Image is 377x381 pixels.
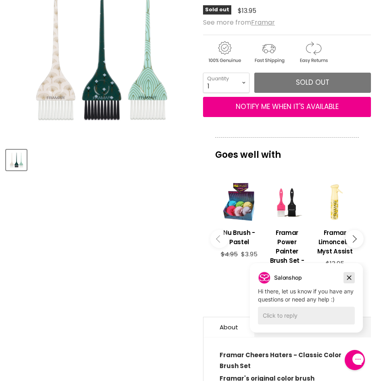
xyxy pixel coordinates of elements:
[203,73,249,93] select: Quantity
[203,5,231,15] span: Sold out
[247,40,290,65] img: shipping.gif
[315,228,355,256] h3: Framar Limoncello Myst Assist
[6,150,27,170] button: Framar Cheers Haters Classic Color Brush Set
[219,182,259,222] a: View product:Nu Brush - Pastel
[219,222,259,251] a: View product:Nu Brush - Pastel
[244,262,369,345] iframe: Gorgias live chat campaigns
[238,6,256,15] span: $13.95
[221,250,238,258] span: $4.95
[203,317,254,337] a: About
[341,347,369,373] iframe: Gorgias live chat messenger
[315,222,355,260] a: View product:Framar Limoncello Myst Assist
[7,151,26,170] img: Framar Cheers Haters Classic Color Brush Set
[5,147,195,170] div: Product thumbnails
[203,18,275,27] span: See more from
[292,40,335,65] img: returns.gif
[267,228,307,274] h3: Framar Power Painter Brush Set - Black & Pink
[203,97,371,117] button: NOTIFY ME WHEN IT'S AVAILABLE
[220,351,341,370] strong: Framar Cheers Haters - Classic Color Brush Set
[241,250,258,258] span: $3.95
[267,182,307,222] a: View product:Framar Power Painter Brush Set - Black & Pink
[326,259,344,268] span: $13.95
[215,137,359,164] p: Goes well with
[315,182,355,222] a: View product:Framar Limoncello Myst Assist
[251,18,275,27] a: Framar
[254,73,371,93] button: Sold out
[219,228,259,247] h3: Nu Brush - Pastel
[296,77,329,87] span: Sold out
[267,222,307,278] a: View product:Framar Power Painter Brush Set - Black & Pink
[203,40,246,65] img: genuine.gif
